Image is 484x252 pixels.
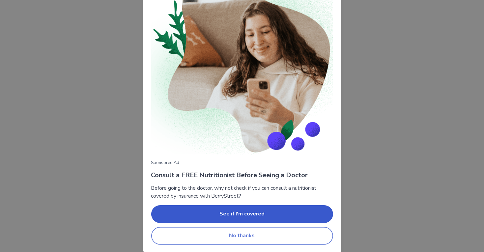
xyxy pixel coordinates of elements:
[151,160,333,166] p: Sponsored Ad
[151,184,333,200] p: Before going to the doctor, why not check if you can consult a nutritionist covered by insurance ...
[151,170,333,180] p: Consult a FREE Nutritionist Before Seeing a Doctor
[151,227,333,245] button: No thanks
[151,205,333,223] button: See if I'm covered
